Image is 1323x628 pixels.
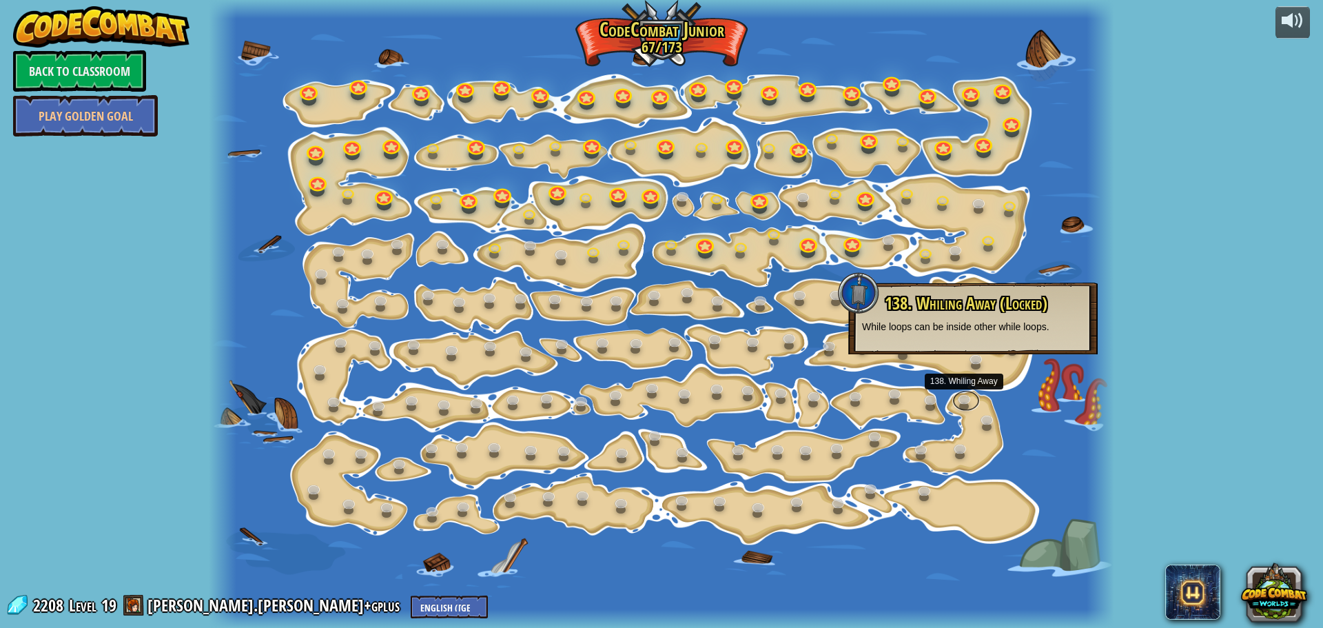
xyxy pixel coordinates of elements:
[13,95,158,136] a: Play Golden Goal
[101,594,116,616] span: 19
[1275,6,1310,39] button: Adjust volume
[147,594,404,616] a: [PERSON_NAME].[PERSON_NAME]+gplus
[33,594,68,616] span: 2208
[862,320,1084,334] p: While loops can be inside other while loops.
[885,292,1047,315] span: 138. Whiling Away (Locked)
[13,50,146,92] a: Back to Classroom
[13,6,189,48] img: CodeCombat - Learn how to code by playing a game
[69,594,96,617] span: Level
